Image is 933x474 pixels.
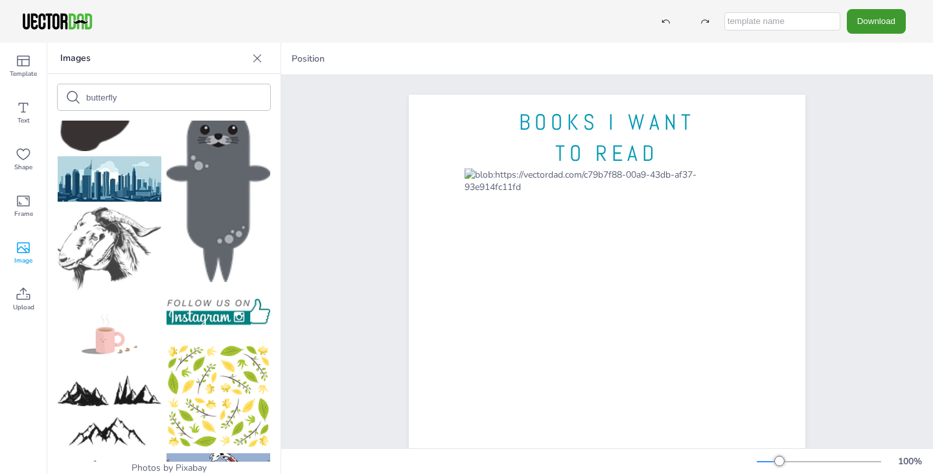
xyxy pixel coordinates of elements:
span: Shape [14,162,32,172]
div: 100 % [894,455,925,468]
img: harbor-1081483_150.png [167,105,270,282]
span: Image [14,255,32,266]
img: nature-6573288_150.png [167,344,270,448]
img: goat-1711126_150.png [58,207,161,291]
img: coffee-5009730_150.png [58,297,161,370]
span: Frame [14,209,33,219]
button: Download [847,9,906,33]
span: Upload [13,302,34,313]
img: VectorDad-1.png [21,12,94,31]
span: Position [289,53,327,65]
img: city-2503261_150.jpg [58,156,161,202]
input: template name [724,12,840,30]
span: BOOKS I WANT TO READ [519,108,695,167]
div: Photos by [47,462,281,474]
span: Template [10,69,37,79]
p: Images [60,43,247,74]
img: follow-826033_150.png [167,287,270,339]
a: Pixabay [176,462,207,474]
span: Text [17,115,30,126]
